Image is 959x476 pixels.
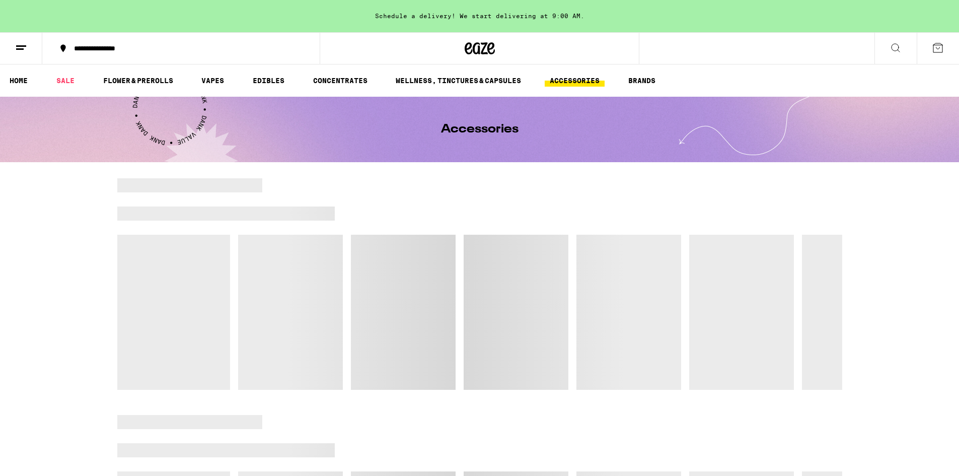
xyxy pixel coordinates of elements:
[98,75,178,87] a: FLOWER & PREROLLS
[391,75,526,87] a: WELLNESS, TINCTURES & CAPSULES
[545,75,605,87] a: ACCESSORIES
[308,75,373,87] a: CONCENTRATES
[196,75,229,87] a: VAPES
[623,75,660,87] a: BRANDS
[51,75,80,87] a: SALE
[441,123,519,135] h1: Accessories
[5,75,33,87] a: HOME
[248,75,289,87] a: EDIBLES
